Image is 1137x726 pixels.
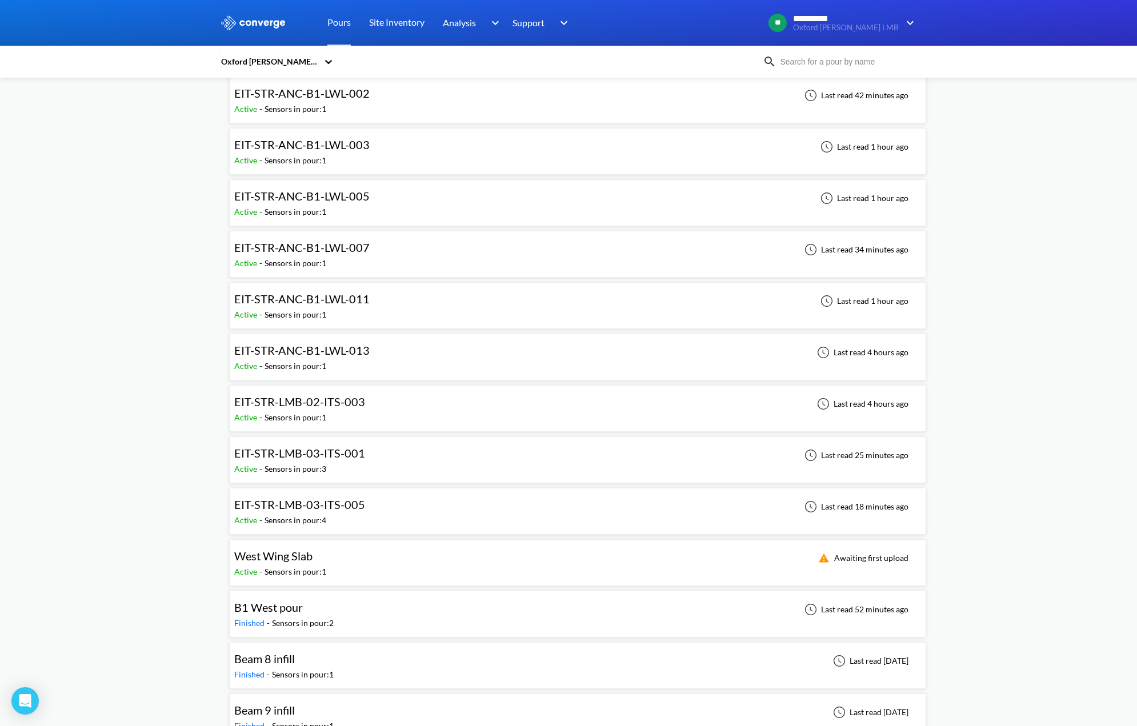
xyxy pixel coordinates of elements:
span: EIT-STR-ANC-B1-LWL-003 [234,138,370,151]
img: downArrow.svg [484,16,502,30]
span: EIT-STR-LMB-03-ITS-005 [234,498,365,511]
div: Last read 52 minutes ago [798,603,912,616]
span: Active [234,155,259,165]
span: - [259,464,265,474]
img: downArrow.svg [899,16,917,30]
a: Beam 8 infillFinished-Sensors in pour:1Last read [DATE] [229,655,926,665]
span: Active [234,207,259,216]
div: Last read 4 hours ago [811,397,912,411]
span: Active [234,310,259,319]
div: Sensors in pour: 1 [265,257,326,270]
div: Last read 1 hour ago [814,140,912,154]
div: Last read [DATE] [827,705,912,719]
span: Beam 8 infill [234,652,295,665]
div: Sensors in pour: 1 [272,668,334,681]
div: Sensors in pour: 3 [265,463,326,475]
div: Oxford [PERSON_NAME] LMB [220,55,318,68]
span: Active [234,361,259,371]
span: Active [234,567,259,576]
div: Last read 42 minutes ago [798,89,912,102]
div: Last read 1 hour ago [814,191,912,205]
span: Beam 9 infill [234,703,295,717]
a: EIT-STR-ANC-B1-LWL-003Active-Sensors in pour:1Last read 1 hour ago [229,141,926,151]
a: EIT-STR-LMB-02-ITS-003Active-Sensors in pour:1Last read 4 hours ago [229,398,926,408]
span: - [259,361,265,371]
div: Awaiting first upload [811,551,912,565]
img: icon-search.svg [763,55,776,69]
span: Active [234,464,259,474]
span: - [267,669,272,679]
span: Finished [234,669,267,679]
span: - [259,155,265,165]
span: Analysis [443,15,476,30]
span: EIT-STR-LMB-02-ITS-003 [234,395,365,408]
div: Sensors in pour: 4 [265,514,326,527]
span: Active [234,258,259,268]
div: Sensors in pour: 1 [265,360,326,372]
div: Sensors in pour: 1 [265,411,326,424]
div: Last read 25 minutes ago [798,448,912,462]
span: Finished [234,618,267,628]
div: Last read 18 minutes ago [798,500,912,514]
span: EIT-STR-ANC-B1-LWL-007 [234,240,370,254]
a: West Wing SlabActive-Sensors in pour:1Awaiting first upload [229,552,926,562]
span: - [259,258,265,268]
span: - [259,567,265,576]
span: - [259,310,265,319]
span: EIT-STR-ANC-B1-LWL-011 [234,292,370,306]
span: Active [234,104,259,114]
a: EIT-STR-ANC-B1-LWL-005Active-Sensors in pour:1Last read 1 hour ago [229,192,926,202]
span: Active [234,412,259,422]
img: logo_ewhite.svg [220,15,286,30]
div: Last read [DATE] [827,654,912,668]
span: Support [513,15,545,30]
span: EIT-STR-ANC-B1-LWL-013 [234,343,370,357]
span: - [259,207,265,216]
a: B1 West pourFinished-Sensors in pour:2Last read 52 minutes ago [229,604,926,613]
span: EIT-STR-LMB-03-ITS-001 [234,446,365,460]
a: EIT-STR-ANC-B1-LWL-002Active-Sensors in pour:1Last read 42 minutes ago [229,90,926,99]
span: EIT-STR-ANC-B1-LWL-002 [234,86,370,100]
div: Sensors in pour: 1 [265,103,326,115]
span: EIT-STR-ANC-B1-LWL-005 [234,189,370,203]
div: Sensors in pour: 1 [265,154,326,167]
span: West Wing Slab [234,549,313,563]
a: EIT-STR-ANC-B1-LWL-011Active-Sensors in pour:1Last read 1 hour ago [229,295,926,305]
a: EIT-STR-ANC-B1-LWL-013Active-Sensors in pour:1Last read 4 hours ago [229,347,926,356]
div: Last read 1 hour ago [814,294,912,308]
span: - [259,515,265,525]
a: EIT-STR-ANC-B1-LWL-007Active-Sensors in pour:1Last read 34 minutes ago [229,244,926,254]
div: Sensors in pour: 2 [272,617,334,629]
a: EIT-STR-LMB-03-ITS-005Active-Sensors in pour:4Last read 18 minutes ago [229,501,926,511]
span: - [259,412,265,422]
span: Oxford [PERSON_NAME] LMB [793,23,899,32]
span: Active [234,515,259,525]
input: Search for a pour by name [776,55,915,68]
a: Beam 9 infillFinished-Sensors in pour:1Last read [DATE] [229,707,926,716]
span: B1 West pour [234,600,303,614]
img: downArrow.svg [553,16,571,30]
div: Sensors in pour: 1 [265,565,326,578]
div: Last read 4 hours ago [811,346,912,359]
span: - [267,618,272,628]
div: Sensors in pour: 1 [265,206,326,218]
span: - [259,104,265,114]
a: EIT-STR-LMB-03-ITS-001Active-Sensors in pour:3Last read 25 minutes ago [229,450,926,459]
div: Open Intercom Messenger [11,687,39,715]
div: Sensors in pour: 1 [265,308,326,321]
div: Last read 34 minutes ago [798,243,912,256]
